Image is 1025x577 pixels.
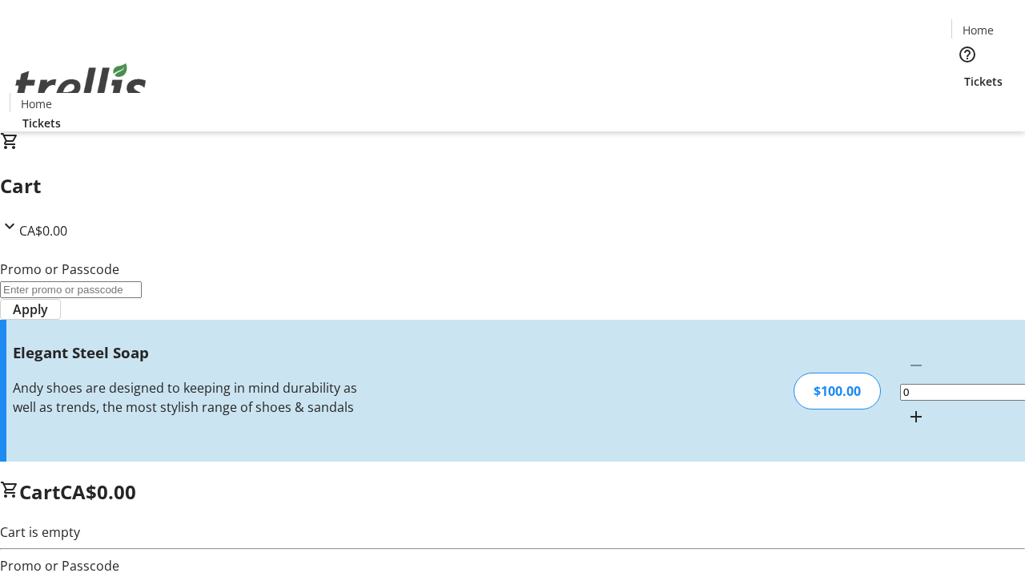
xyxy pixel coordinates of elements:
button: Increment by one [900,401,932,433]
span: Apply [13,300,48,319]
img: Orient E2E Organization d5sCwGF6H7's Logo [10,46,152,126]
span: Tickets [22,115,61,131]
span: Home [963,22,994,38]
a: Home [10,95,62,112]
div: Andy shoes are designed to keeping in mind durability as well as trends, the most stylish range o... [13,378,363,417]
a: Home [952,22,1003,38]
button: Cart [951,90,983,122]
span: Tickets [964,73,1003,90]
span: Home [21,95,52,112]
a: Tickets [10,115,74,131]
span: CA$0.00 [60,478,136,505]
div: $100.00 [794,373,881,410]
button: Help [951,38,983,71]
span: CA$0.00 [19,222,67,240]
h3: Elegant Steel Soap [13,341,363,364]
a: Tickets [951,73,1015,90]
